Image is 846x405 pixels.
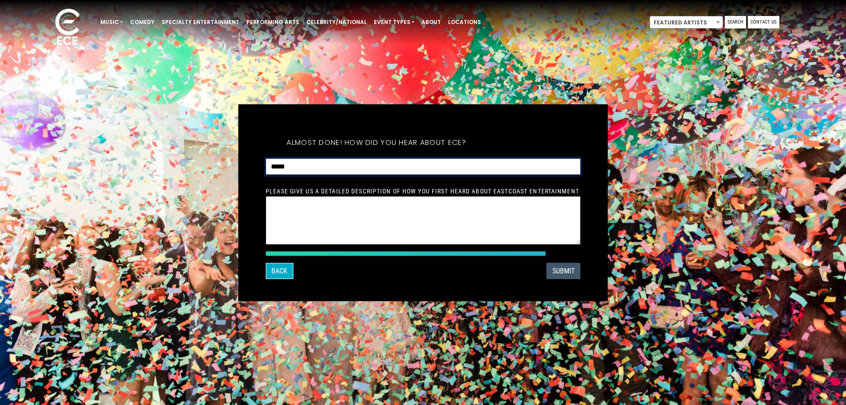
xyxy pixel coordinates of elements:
[266,263,293,279] button: Back
[547,263,580,279] button: SUBMIT
[266,187,579,195] label: Please give us a detailed description of how you first heard about EastCoast Entertainment
[445,15,485,30] a: Locations
[97,15,127,30] a: Music
[418,15,445,30] a: About
[650,16,723,28] span: Featured Artists
[45,6,90,49] img: ece_new_logo_whitev2-1.png
[127,15,158,30] a: Comedy
[650,16,723,29] span: Featured Artists
[266,126,488,158] h5: Almost done! How did you hear about ECE?
[303,15,370,30] a: Celebrity/National
[370,15,418,30] a: Event Types
[243,15,303,30] a: Performing Arts
[748,16,779,28] a: Contact Us
[158,15,243,30] a: Specialty Entertainment
[725,16,746,28] a: Search
[266,158,580,175] select: How did you hear about ECE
